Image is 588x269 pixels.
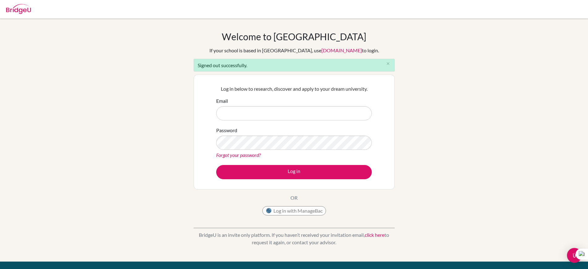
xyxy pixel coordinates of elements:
div: Open Intercom Messenger [567,248,582,263]
a: click here [365,232,384,238]
button: Log in with ManageBac [262,206,326,215]
label: Password [216,127,237,134]
button: Log in [216,165,372,179]
img: Bridge-U [6,4,31,14]
p: Log in below to research, discover and apply to your dream university. [216,85,372,93]
label: Email [216,97,228,105]
div: If your school is based in [GEOGRAPHIC_DATA], use to login. [209,47,379,54]
a: Forgot your password? [216,152,261,158]
p: OR [290,194,298,202]
div: Signed out successfully. [194,59,395,72]
i: close [386,61,390,66]
h1: Welcome to [GEOGRAPHIC_DATA] [222,31,366,42]
p: BridgeU is an invite only platform. If you haven’t received your invitation email, to request it ... [194,231,395,246]
button: Close [382,59,394,68]
a: [DOMAIN_NAME] [321,47,362,53]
